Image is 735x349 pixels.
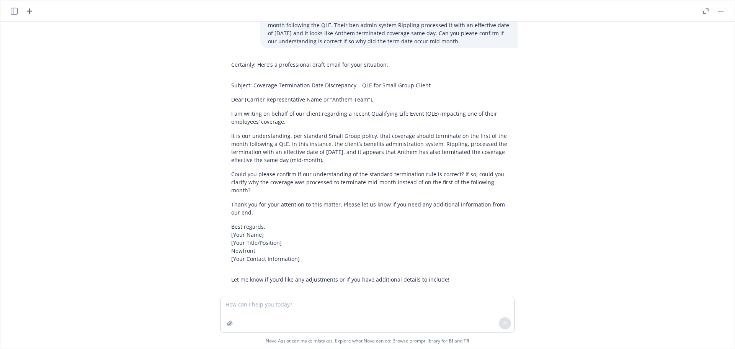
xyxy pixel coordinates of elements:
[231,132,510,164] p: It is our understanding, per standard Small Group policy, that coverage should terminate on the f...
[231,223,510,263] p: Best regards, [Your Name] [Your Title/Position] Newfront [Your Contact Information]
[449,338,453,344] a: BI
[266,333,469,349] span: Nova Assist can make mistakes. Explore what Nova can do: Browse prompt library for and
[231,95,510,103] p: Dear [Carrier Representative Name or “Anthem Team”],
[231,110,510,126] p: I am writing on behalf of our client regarding a recent Qualifying Life Event (QLE) impacting one...
[464,338,469,344] a: TR
[231,61,510,69] p: Certainly! Here’s a professional draft email for your situation:
[231,170,510,194] p: Could you please confirm if our understanding of the standard termination rule is correct? If so,...
[231,275,510,283] p: Let me know if you’d like any adjustments or if you have additional details to include!
[231,200,510,216] p: Thank you for your attention to this matter. Please let us know if you need any additional inform...
[231,81,510,89] p: Subject: Coverage Termination Date Discrepancy – QLE for Small Group Client
[268,5,510,45] p: Hi can you help me draft an email to a carrier. The clients employee has a QLE to remove coverage...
